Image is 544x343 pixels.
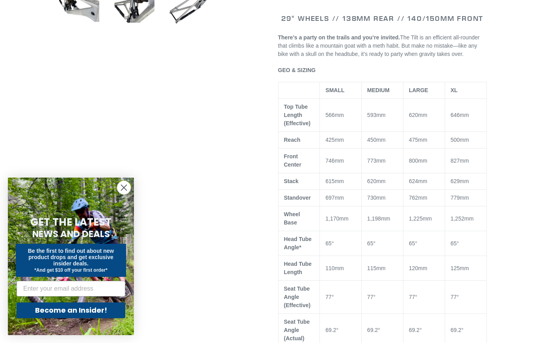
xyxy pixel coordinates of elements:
span: ° [378,327,380,333]
span: XL [451,87,458,93]
span: GET THE LATEST [30,215,111,229]
td: 77 [445,281,486,314]
button: Close dialog [117,181,131,195]
span: ° [332,240,334,247]
td: 697mm [320,190,362,206]
span: Top Tube Length (Effective) [284,104,311,126]
button: Become an Insider! [17,302,125,318]
span: 624mm [409,178,427,184]
td: 475mm [403,132,445,148]
b: There’s a party on the trails and you’re invited. [278,34,400,41]
span: MEDIUM [367,87,390,93]
td: 77 [362,281,403,314]
td: 65 [403,231,445,256]
span: GEO & SIZING [278,67,316,73]
td: 1,198mm [362,206,403,231]
input: Enter your email address [17,281,125,297]
span: 629mm [451,178,469,184]
td: 566mm [320,99,362,132]
span: ° [420,327,422,333]
td: 800mm [403,148,445,173]
span: SMALL [325,87,344,93]
span: Seat Tube Angle (Effective) [284,286,311,308]
span: Be the first to find out about new product drops and get exclusive insider deals. [28,248,114,267]
span: Head Tube Length [284,261,312,275]
span: The Tilt is an efficient all-rounder that climbs like a mountain goat with a meth habit. But make... [278,34,480,57]
span: ° [332,294,334,300]
span: *And get $10 off your first order* [34,267,107,273]
td: 620mm [403,99,445,132]
span: ° [457,294,459,300]
td: 65 [445,231,486,256]
td: 125mm [445,256,486,281]
td: 1,170mm [320,206,362,231]
td: 1,225mm [403,206,445,231]
td: 773mm [362,148,403,173]
td: 646mm [445,99,486,132]
span: Wheel Base [284,211,300,226]
td: 77 [320,281,362,314]
td: 65 [320,231,362,256]
span: Standover [284,195,311,201]
td: 730mm [362,190,403,206]
span: ° [373,240,376,247]
span: ° [457,240,459,247]
td: 120mm [403,256,445,281]
span: ° [415,240,417,247]
td: 746mm [320,148,362,173]
span: 620mm [367,178,386,184]
span: ° [461,327,464,333]
span: ° [415,294,417,300]
span: LARGE [409,87,428,93]
span: 29" WHEELS // 138mm REAR // 140/150mm FRONT [281,14,483,23]
td: 593mm [362,99,403,132]
td: 500mm [445,132,486,148]
td: 779mm [445,190,486,206]
td: 65 [362,231,403,256]
span: Reach [284,137,301,143]
td: 77 [403,281,445,314]
td: 115mm [362,256,403,281]
td: 827mm [445,148,486,173]
span: Stack [284,178,299,184]
span: NEWS AND DEALS [32,228,110,240]
td: 450mm [362,132,403,148]
td: 425mm [320,132,362,148]
td: 110mm [320,256,362,281]
td: 1,252mm [445,206,486,231]
span: 615mm [325,178,344,184]
span: ° [373,294,376,300]
span: Head Tube Angle* [284,236,312,250]
span: ° [336,327,339,333]
span: Seat Tube Angle (Actual) [284,319,310,341]
span: Front Center [284,153,301,168]
td: 762mm [403,190,445,206]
